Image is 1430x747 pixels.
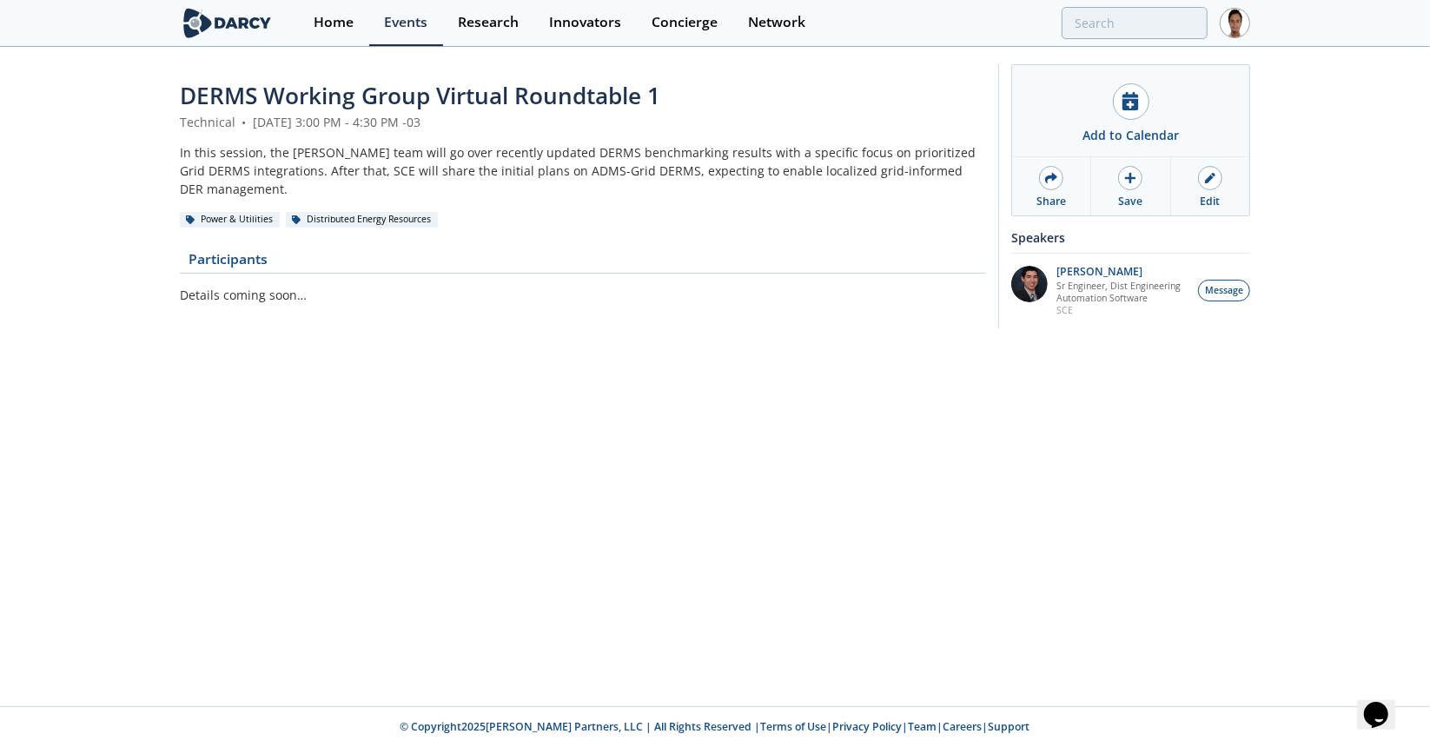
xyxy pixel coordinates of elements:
a: Edit [1171,157,1249,215]
p: [PERSON_NAME] [1057,266,1189,278]
p: Sr Engineer, Dist Engineering Automation Software [1057,280,1189,304]
div: Research [458,16,519,30]
p: Details coming soon… [180,286,986,304]
a: Participants [180,253,277,274]
div: Speakers [1011,222,1250,253]
div: Events [384,16,427,30]
div: Innovators [549,16,621,30]
div: Network [748,16,805,30]
div: Save [1118,194,1142,209]
iframe: chat widget [1357,678,1413,730]
img: logo-wide.svg [180,8,275,38]
div: Edit [1200,194,1220,209]
p: © Copyright 2025 [PERSON_NAME] Partners, LLC | All Rights Reserved | | | | | [72,719,1358,735]
div: Distributed Energy Resources [286,212,438,228]
div: Share [1036,194,1066,209]
div: Concierge [652,16,718,30]
span: • [239,114,249,130]
div: Power & Utilities [180,212,280,228]
img: Profile [1220,8,1250,38]
a: Terms of Use [761,719,827,734]
div: Home [314,16,354,30]
button: Message [1198,280,1250,301]
span: Message [1205,284,1243,298]
input: Advanced Search [1062,7,1208,39]
span: DERMS Working Group Virtual Roundtable 1 [180,80,660,111]
div: In this session, the [PERSON_NAME] team will go over recently updated DERMS benchmarking results ... [180,143,986,198]
a: Privacy Policy [833,719,903,734]
p: SCE [1057,304,1189,316]
a: Team [909,719,937,734]
div: Technical [DATE] 3:00 PM - 4:30 PM -03 [180,113,986,131]
div: Add to Calendar [1082,126,1179,144]
a: Careers [943,719,983,734]
a: Support [989,719,1030,734]
img: 47e0ea7c-5f2f-49e4-bf12-0fca942f69fc [1011,266,1048,302]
